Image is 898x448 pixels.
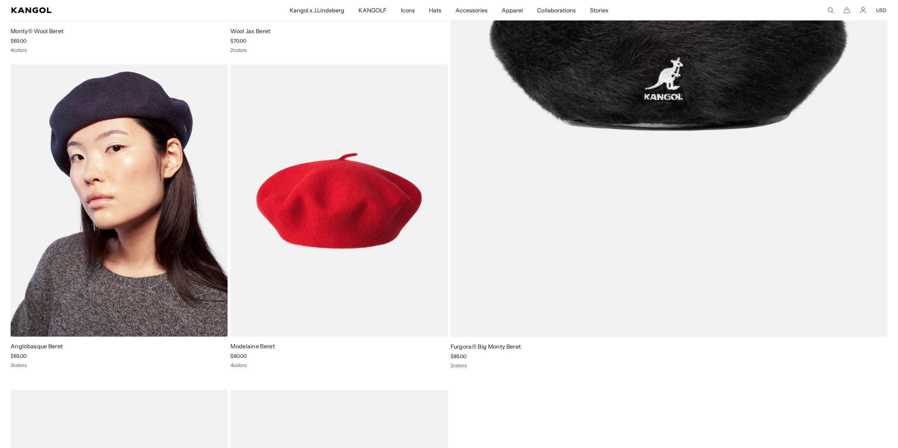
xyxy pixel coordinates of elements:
div: 2 colors [230,47,447,53]
button: Cart [844,7,850,13]
a: Account [860,7,866,13]
div: 4 colors [11,47,228,53]
a: Wool Jax Beret [230,27,270,35]
span: $85.00 [451,353,466,360]
img: Modelaine Beret [230,65,447,337]
a: Anglobasque Beret [11,343,63,350]
div: 3 colors [11,362,228,368]
img: Anglobasque Beret [11,65,228,337]
span: $65.00 [11,38,26,44]
summary: Search here [827,7,834,13]
span: $60.00 [230,353,247,359]
a: Modelaine Beret [230,343,275,350]
button: USD [876,7,887,13]
a: Kangol [11,7,192,13]
a: Furgora® Big Monty Beret [451,343,521,350]
a: Monty® Wool Beret [11,27,64,35]
span: $70.00 [230,38,246,44]
span: $65.00 [11,353,26,359]
div: 4 colors [230,362,447,368]
div: 2 colors [451,362,888,369]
